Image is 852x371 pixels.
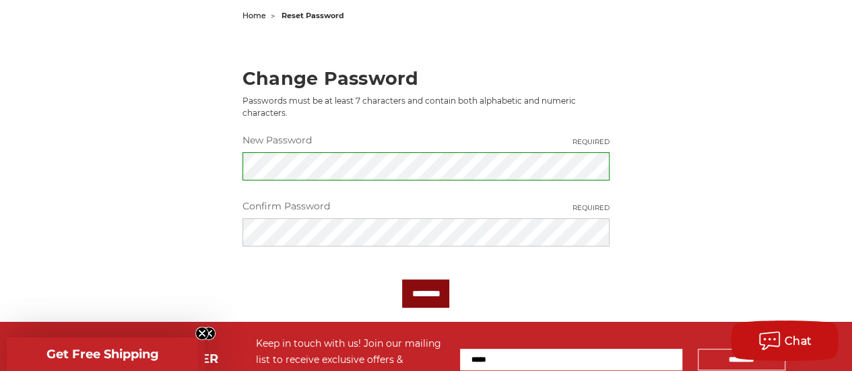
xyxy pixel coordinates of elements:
span: Chat [785,335,812,347]
button: Close teaser [195,327,209,340]
small: Required [572,137,610,147]
label: New Password [242,133,610,147]
small: Required [572,203,610,213]
a: home [242,11,266,20]
span: reset password [282,11,344,20]
span: Get Free Shipping [46,347,159,362]
button: Close teaser [202,327,216,340]
p: Passwords must be at least 7 characters and contain both alphabetic and numeric characters. [242,95,610,119]
button: Chat [731,321,839,361]
label: Confirm Password [242,199,610,213]
h2: Change Password [242,69,610,88]
div: Get Free ShippingClose teaser [7,337,198,371]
